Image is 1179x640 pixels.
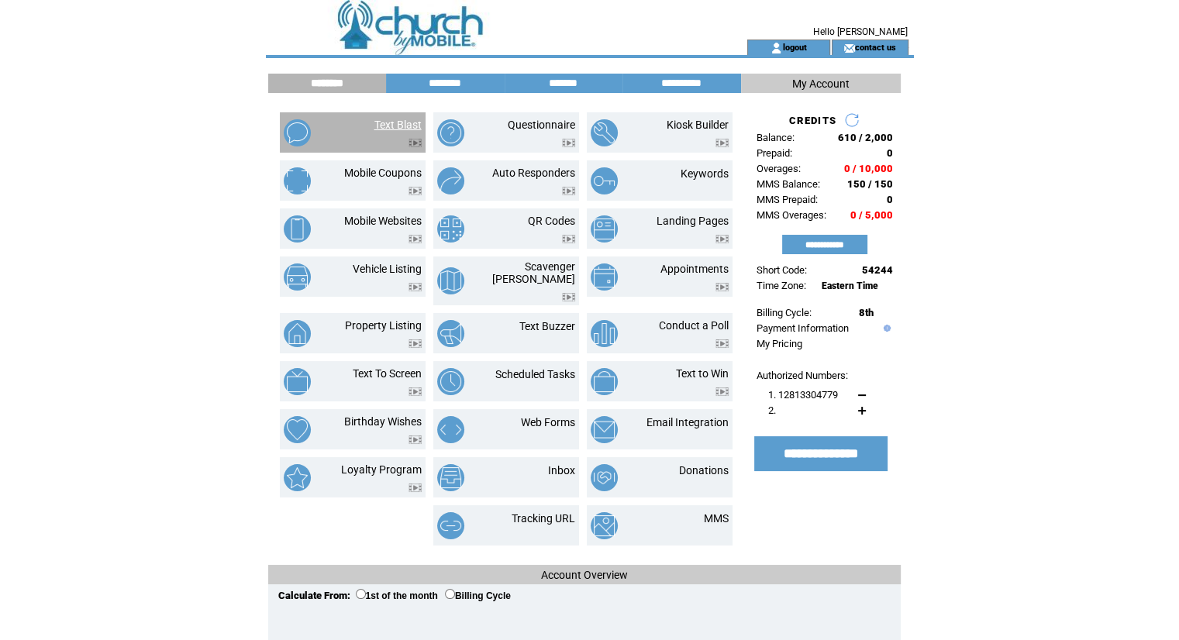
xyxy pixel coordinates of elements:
span: Hello [PERSON_NAME] [813,26,908,37]
img: property-listing.png [284,320,311,347]
a: Landing Pages [657,215,729,227]
span: MMS Overages: [757,209,826,221]
img: auto-responders.png [437,167,464,194]
img: text-to-win.png [591,368,618,395]
a: QR Codes [528,215,575,227]
img: appointments.png [591,263,618,291]
img: video.png [562,235,575,243]
span: 0 [887,194,893,205]
a: Email Integration [646,416,729,428]
a: Text to Win [676,367,729,380]
span: Authorized Numbers: [757,370,848,381]
a: Text To Screen [353,367,422,380]
a: Loyalty Program [341,463,422,476]
a: Inbox [548,464,575,477]
img: scavenger-hunt.png [437,267,464,294]
img: video.png [409,435,422,444]
a: Auto Responders [492,167,575,179]
a: Scavenger [PERSON_NAME] [492,260,575,285]
span: 2. [768,404,776,416]
span: 0 / 10,000 [844,163,893,174]
a: Property Listing [345,319,422,332]
img: video.png [562,187,575,195]
a: MMS [704,512,729,525]
img: text-buzzer.png [437,320,464,347]
label: 1st of the month [356,590,438,601]
a: Conduct a Poll [659,319,729,332]
img: inbox.png [437,464,464,491]
img: text-blast.png [284,119,311,146]
img: conduct-a-poll.png [591,320,618,347]
img: email-integration.png [591,416,618,443]
span: 0 [887,147,893,159]
a: Vehicle Listing [353,263,422,275]
img: video.png [715,139,729,147]
label: Billing Cycle [445,590,511,601]
img: video.png [562,139,575,147]
img: questionnaire.png [437,119,464,146]
span: My Account [792,77,850,90]
span: Billing Cycle: [757,307,812,318]
a: Scheduled Tasks [495,368,575,380]
span: Prepaid: [757,147,792,159]
input: 1st of the month [356,589,366,599]
a: Donations [679,464,729,477]
img: video.png [715,283,729,291]
span: Account Overview [541,569,628,581]
img: video.png [409,283,422,291]
img: video.png [562,293,575,301]
span: 1. 12813304779 [768,389,838,401]
a: Web Forms [521,416,575,428]
img: video.png [715,235,729,243]
span: Overages: [757,163,801,174]
span: Eastern Time [822,280,878,291]
span: CREDITS [789,115,836,126]
img: donations.png [591,464,618,491]
a: contact us [855,42,896,52]
img: scheduled-tasks.png [437,368,464,395]
img: video.png [409,139,422,147]
img: mobile-websites.png [284,215,311,243]
span: 150 / 150 [847,178,893,190]
a: Questionnaire [508,119,575,131]
img: contact_us_icon.gif [843,42,855,54]
img: text-to-screen.png [284,368,311,395]
img: loyalty-program.png [284,464,311,491]
img: video.png [409,483,422,492]
a: Payment Information [757,322,849,334]
span: 8th [859,307,874,318]
img: mms.png [591,512,618,539]
a: Birthday Wishes [344,415,422,428]
img: video.png [409,339,422,348]
span: Short Code: [757,264,807,276]
img: kiosk-builder.png [591,119,618,146]
img: video.png [409,187,422,195]
a: Text Blast [374,119,422,131]
img: web-forms.png [437,416,464,443]
a: Tracking URL [512,512,575,525]
img: vehicle-listing.png [284,263,311,291]
img: video.png [409,387,422,396]
img: tracking-url.png [437,512,464,539]
img: keywords.png [591,167,618,194]
span: Balance: [757,132,795,143]
img: video.png [715,339,729,348]
span: Time Zone: [757,280,806,291]
a: logout [782,42,806,52]
span: MMS Balance: [757,178,820,190]
input: Billing Cycle [445,589,455,599]
a: Text Buzzer [519,320,575,332]
a: Mobile Coupons [344,167,422,179]
span: 610 / 2,000 [838,132,893,143]
span: Calculate From: [278,590,350,601]
img: video.png [409,235,422,243]
a: Appointments [660,263,729,275]
img: help.gif [880,325,891,332]
a: My Pricing [757,338,802,349]
img: qr-codes.png [437,215,464,243]
a: Keywords [681,167,729,180]
span: 54244 [862,264,893,276]
span: 0 / 5,000 [850,209,893,221]
span: MMS Prepaid: [757,194,818,205]
img: landing-pages.png [591,215,618,243]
